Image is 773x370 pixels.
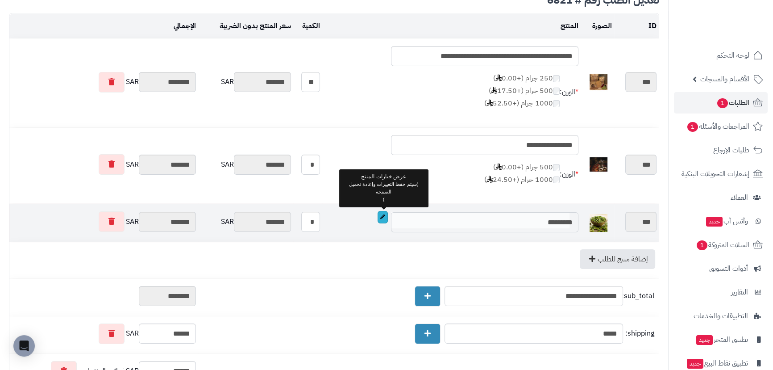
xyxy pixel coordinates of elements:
[674,116,768,137] a: المراجعات والأسئلة1
[625,291,654,301] span: sub_total:
[687,359,703,369] span: جديد
[200,72,291,92] div: SAR
[484,73,560,84] label: 250 جرام (+0.00 )
[697,240,707,250] span: 1
[695,333,748,346] span: تطبيق المتجر
[716,49,749,62] span: لوحة التحكم
[674,329,768,350] a: تطبيق المتجرجديد
[716,97,749,109] span: الطلبات
[484,162,560,172] label: 500 جرام (+0.00 )
[731,191,748,204] span: العملاء
[694,310,748,322] span: التطبيقات والخدمات
[349,181,419,202] span: (سيتم حفظ التغييرات وإعادة تحميل الصفحة )
[12,211,196,232] div: SAR
[625,328,654,339] span: shipping:
[198,14,293,38] td: سعر المنتج بدون الضريبة
[674,210,768,232] a: وآتس آبجديد
[717,98,728,108] span: 1
[560,66,578,118] td: الوزن:
[709,262,748,275] span: أدوات التسويق
[339,169,428,207] div: عرض خيارات المنتج
[731,286,748,299] span: التقارير
[484,86,560,96] label: 500 جرام (+17.50 )
[553,75,560,82] input: 250 جرام (+0.00)
[686,120,749,133] span: المراجعات والأسئلة
[696,335,713,345] span: جديد
[553,177,560,184] input: 1000 جرام (+24.50)
[687,122,698,132] span: 1
[200,155,291,175] div: SAR
[293,14,322,38] td: الكمية
[13,335,35,357] div: Open Intercom Messenger
[713,144,749,156] span: طلبات الإرجاع
[682,168,749,180] span: إشعارات التحويلات البنكية
[674,163,768,185] a: إشعارات التحويلات البنكية
[674,92,768,114] a: الطلبات1
[590,73,607,91] img: 1704009880-WhatsApp%20Image%202023-12-31%20at%209.42.12%20AM%20(1)-40x40.jpeg
[674,139,768,161] a: طلبات الإرجاع
[674,45,768,66] a: لوحة التحكم
[200,212,291,232] div: SAR
[674,282,768,303] a: التقارير
[696,239,749,251] span: السلات المتروكة
[484,175,560,185] label: 1000 جرام (+24.50 )
[706,217,723,227] span: جديد
[484,98,560,109] label: 1000 جرام (+52.50 )
[705,215,748,227] span: وآتس آب
[553,88,560,95] input: 500 جرام (+17.50)
[553,164,560,171] input: 500 جرام (+0.00)
[590,214,607,232] img: 1709198033-EZspG629a4UYVuOyFaX21Kr92gKUNk12ArOhHQ9a-40x40.jpg
[674,258,768,279] a: أدوات التسويق
[700,73,749,85] span: الأقسام والمنتجات
[12,72,196,92] div: SAR
[553,100,560,107] input: 1000 جرام (+52.50)
[686,357,748,370] span: تطبيق نقاط البيع
[322,14,581,38] td: المنتج
[581,14,614,38] td: الصورة
[674,234,768,256] a: السلات المتروكة1
[12,154,196,175] div: SAR
[9,14,198,38] td: الإجمالي
[674,187,768,208] a: العملاء
[614,14,659,38] td: ID
[590,156,607,173] img: 1709199151-image-40x40.jpg
[674,305,768,327] a: التطبيقات والخدمات
[580,249,655,269] a: إضافة منتج للطلب
[560,155,578,194] td: الوزن:
[12,324,196,344] div: SAR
